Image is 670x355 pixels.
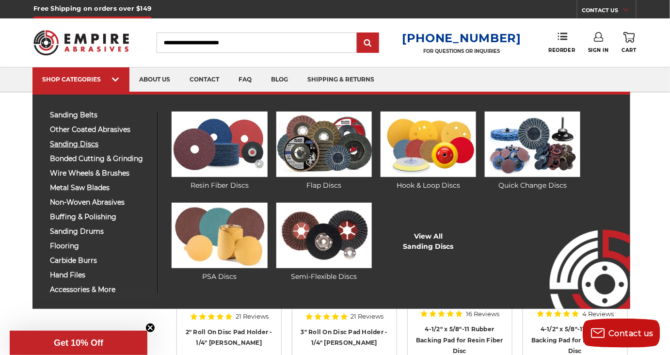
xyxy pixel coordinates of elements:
img: Resin Fiber Discs [172,112,267,177]
span: hand files [50,272,150,279]
a: about us [129,67,180,92]
a: blog [261,67,298,92]
span: buffing & polishing [50,213,150,221]
a: Semi-Flexible Discs [276,203,372,282]
span: accessories & more [50,286,150,293]
a: Resin Fiber Discs [172,112,267,191]
button: Contact us [583,319,660,348]
button: Close teaser [145,323,155,333]
span: metal saw blades [50,184,150,192]
a: View AllSanding Discs [403,231,453,252]
a: PSA Discs [172,203,267,282]
div: Get 10% OffClose teaser [10,331,147,355]
span: 21 Reviews [236,313,269,320]
a: Flap Discs [276,112,372,191]
span: 16 Reviews [466,311,499,317]
a: 2" Roll On Disc Pad Holder - 1/4" [PERSON_NAME] [186,328,272,347]
input: Submit [358,33,378,53]
a: Hook & Loop Discs [381,112,476,191]
span: sanding belts [50,112,150,119]
a: Cart [622,32,637,53]
a: contact [180,67,229,92]
a: faq [229,67,261,92]
a: Reorder [549,32,575,53]
span: other coated abrasives [50,126,150,133]
span: 21 Reviews [351,313,384,320]
a: 4-1/2" x 5/8"-11 Rubber Backing Pad for Resin Fiber Disc [416,325,503,355]
a: 3" Roll On Disc Pad Holder - 1/4" [PERSON_NAME] [301,328,388,347]
a: [PHONE_NUMBER] [402,31,521,45]
p: FOR QUESTIONS OR INQUIRIES [402,48,521,54]
span: Reorder [549,47,575,53]
span: non-woven abrasives [50,199,150,206]
span: sanding drums [50,228,150,235]
span: carbide burrs [50,257,150,264]
a: shipping & returns [298,67,384,92]
span: Get 10% Off [54,338,103,348]
span: bonded cutting & grinding [50,155,150,162]
img: Hook & Loop Discs [381,112,476,177]
img: Empire Abrasives [33,24,129,61]
span: Contact us [609,329,654,338]
span: sanding discs [50,141,150,148]
img: Semi-Flexible Discs [276,203,372,268]
span: wire wheels & brushes [50,170,150,177]
span: Sign In [588,47,609,53]
a: CONTACT US [582,5,636,18]
div: SHOP CATEGORIES [42,76,120,83]
a: Quick Change Discs [485,112,580,191]
img: Empire Abrasives Logo Image [532,201,630,309]
span: 4 Reviews [582,311,614,317]
a: 4-1/2" x 5/8"-11 Ribbed Backing Pad for Resin Fiber Disc [531,325,619,355]
img: Quick Change Discs [485,112,580,177]
span: Cart [622,47,637,53]
span: flooring [50,242,150,250]
img: Flap Discs [276,112,372,177]
img: PSA Discs [172,203,267,268]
